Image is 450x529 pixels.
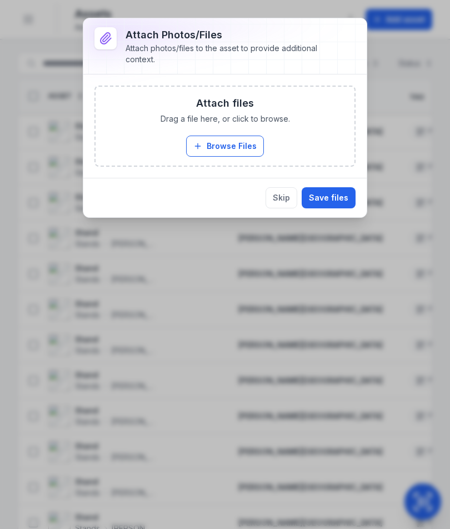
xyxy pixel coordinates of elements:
button: Skip [266,187,297,208]
h3: Attach photos/files [126,27,338,43]
span: Drag a file here, or click to browse. [161,113,290,124]
h3: Attach files [196,96,254,111]
button: Browse Files [186,136,264,157]
button: Save files [302,187,356,208]
div: Attach photos/files to the asset to provide additional context. [126,43,338,65]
